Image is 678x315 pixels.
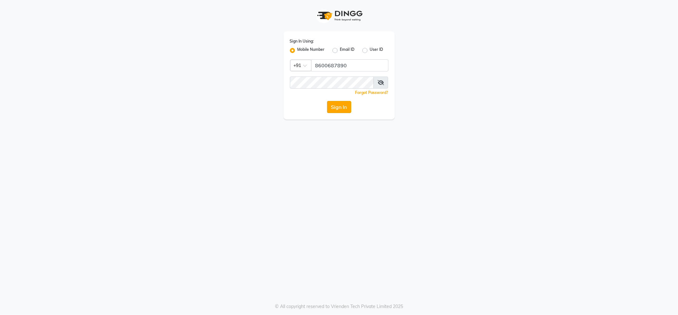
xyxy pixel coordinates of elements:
label: Sign In Using: [290,38,314,44]
button: Sign In [327,101,351,113]
input: Username [311,59,388,71]
label: User ID [370,47,383,54]
input: Username [290,77,374,89]
label: Mobile Number [298,47,325,54]
img: logo1.svg [314,6,365,25]
label: Email ID [340,47,355,54]
a: Forgot Password? [355,90,388,95]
